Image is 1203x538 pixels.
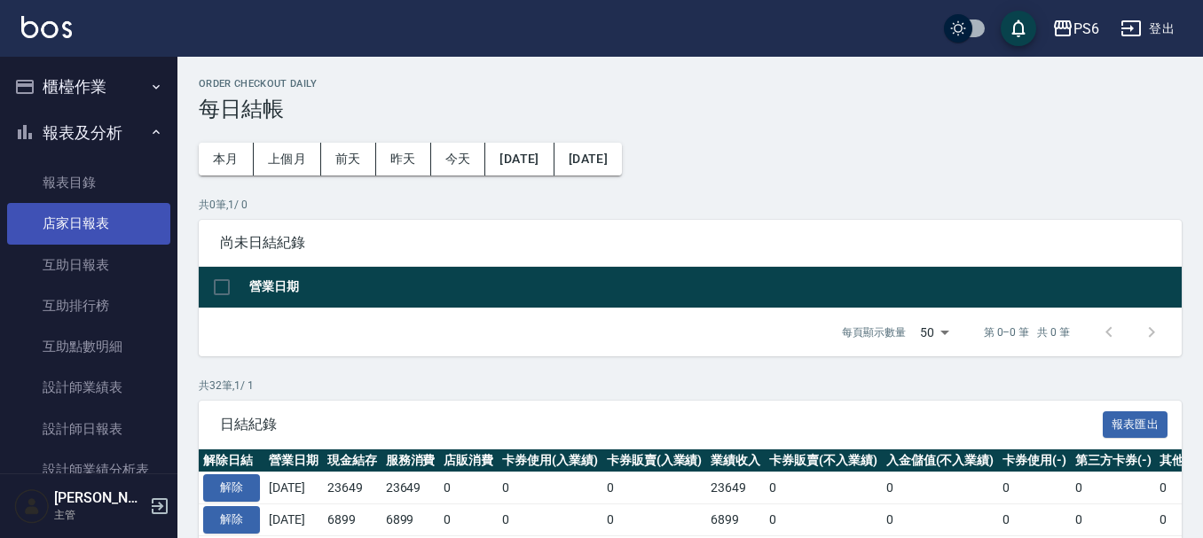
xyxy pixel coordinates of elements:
[321,143,376,175] button: 前天
[439,449,498,472] th: 店販消費
[706,504,765,536] td: 6899
[1071,504,1156,536] td: 0
[54,507,145,523] p: 主管
[199,378,1182,394] p: 共 32 筆, 1 / 1
[199,78,1182,90] h2: Order checkout daily
[439,504,498,536] td: 0
[199,143,254,175] button: 本月
[7,409,170,449] a: 設計師日報表
[7,64,170,110] button: 櫃檯作業
[602,449,707,472] th: 卡券販賣(入業績)
[199,197,1182,213] p: 共 0 筆, 1 / 0
[220,234,1160,252] span: 尚未日結紀錄
[14,488,50,524] img: Person
[381,504,440,536] td: 6899
[765,472,882,504] td: 0
[498,472,602,504] td: 0
[998,472,1071,504] td: 0
[54,489,145,507] h5: [PERSON_NAME]
[254,143,321,175] button: 上個月
[323,472,381,504] td: 23649
[602,472,707,504] td: 0
[913,308,955,356] div: 50
[7,245,170,285] a: 互助日報表
[199,449,264,472] th: 解除日結
[7,162,170,203] a: 報表目錄
[245,267,1182,308] th: 營業日期
[498,504,602,536] td: 0
[323,449,381,472] th: 現金結存
[1113,12,1182,45] button: 登出
[376,143,431,175] button: 昨天
[7,110,170,156] button: 報表及分析
[264,449,323,472] th: 營業日期
[602,504,707,536] td: 0
[323,504,381,536] td: 6899
[7,285,170,326] a: 互助排行榜
[485,143,554,175] button: [DATE]
[7,449,170,490] a: 設計師業績分析表
[998,449,1071,472] th: 卡券使用(-)
[998,504,1071,536] td: 0
[1001,11,1036,46] button: save
[765,449,882,472] th: 卡券販賣(不入業績)
[203,506,260,534] button: 解除
[706,449,765,472] th: 業績收入
[882,504,999,536] td: 0
[765,504,882,536] td: 0
[498,449,602,472] th: 卡券使用(入業績)
[264,504,323,536] td: [DATE]
[1103,415,1168,432] a: 報表匯出
[199,97,1182,121] h3: 每日結帳
[1045,11,1106,47] button: PS6
[1103,411,1168,439] button: 報表匯出
[1071,472,1156,504] td: 0
[381,449,440,472] th: 服務消費
[203,474,260,502] button: 解除
[984,324,1070,340] p: 第 0–0 筆 共 0 筆
[882,472,999,504] td: 0
[554,143,622,175] button: [DATE]
[431,143,486,175] button: 今天
[439,472,498,504] td: 0
[264,472,323,504] td: [DATE]
[7,367,170,408] a: 設計師業績表
[7,203,170,244] a: 店家日報表
[1073,18,1099,40] div: PS6
[7,326,170,367] a: 互助點數明細
[842,324,906,340] p: 每頁顯示數量
[381,472,440,504] td: 23649
[1071,449,1156,472] th: 第三方卡券(-)
[706,472,765,504] td: 23649
[21,16,72,38] img: Logo
[220,416,1103,433] span: 日結紀錄
[882,449,999,472] th: 入金儲值(不入業績)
